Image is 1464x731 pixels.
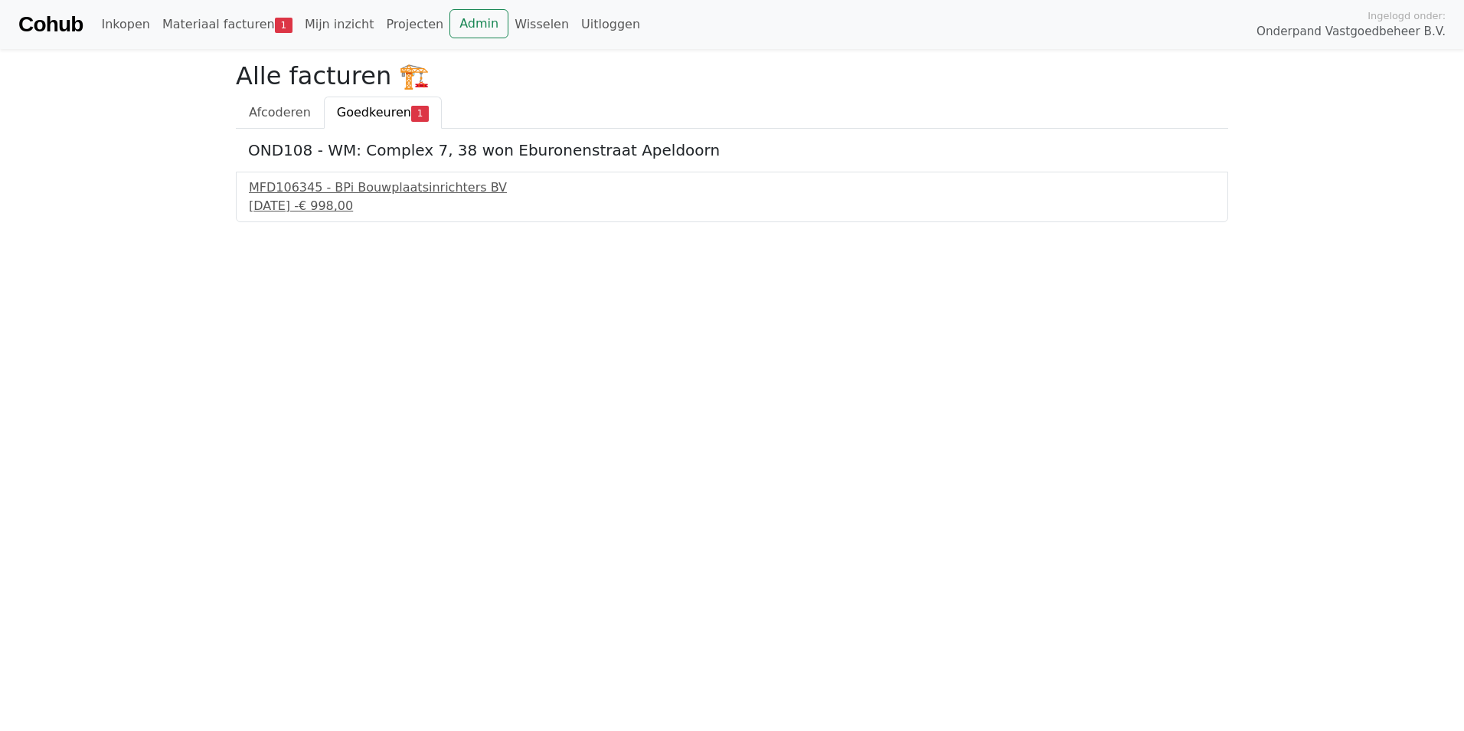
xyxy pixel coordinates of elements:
[299,198,353,213] span: € 998,00
[18,6,83,43] a: Cohub
[1368,8,1446,23] span: Ingelogd onder:
[449,9,508,38] a: Admin
[248,141,1216,159] h5: OND108 - WM: Complex 7, 38 won Eburonenstraat Apeldoorn
[380,9,449,40] a: Projecten
[575,9,646,40] a: Uitloggen
[236,97,324,129] a: Afcoderen
[324,97,442,129] a: Goedkeuren1
[249,105,311,120] span: Afcoderen
[1256,23,1446,41] span: Onderpand Vastgoedbeheer B.V.
[508,9,575,40] a: Wisselen
[411,106,429,121] span: 1
[337,105,411,120] span: Goedkeuren
[275,18,292,33] span: 1
[299,9,381,40] a: Mijn inzicht
[156,9,299,40] a: Materiaal facturen1
[236,61,1228,90] h2: Alle facturen 🏗️
[249,179,1215,215] a: MFD106345 - BPi Bouwplaatsinrichters BV[DATE] -€ 998,00
[249,197,1215,215] div: [DATE] -
[95,9,155,40] a: Inkopen
[249,179,1215,197] div: MFD106345 - BPi Bouwplaatsinrichters BV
